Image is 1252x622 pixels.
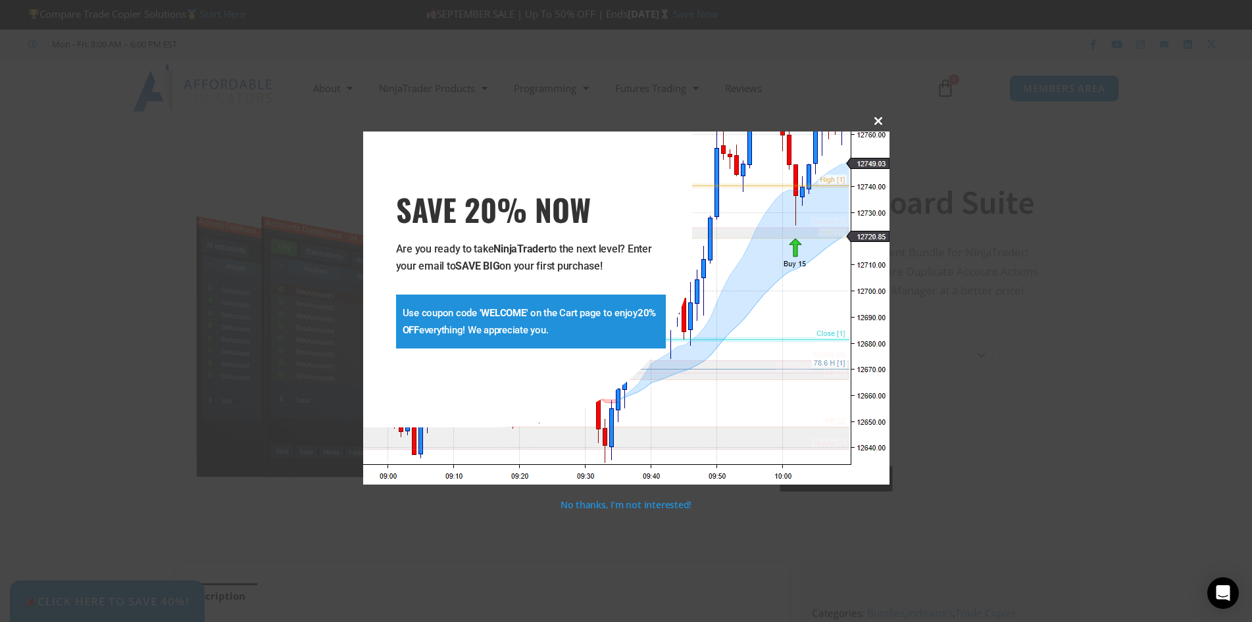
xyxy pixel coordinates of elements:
[396,241,666,275] p: Are you ready to take to the next level? Enter your email to on your first purchase!
[396,191,666,227] h3: SAVE 20% NOW
[481,307,526,319] strong: WELCOME
[1207,577,1239,609] div: Open Intercom Messenger
[493,243,547,255] strong: NinjaTrader
[561,498,691,511] a: No thanks, I’m not interested!
[403,307,657,336] strong: 20% OFF
[403,304,659,339] p: Use coupon code ' ' on the Cart page to enjoy everything! We appreciate you.
[455,260,499,272] strong: SAVE BIG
